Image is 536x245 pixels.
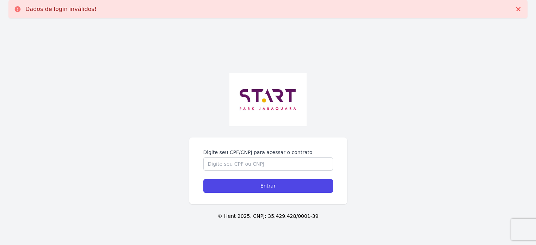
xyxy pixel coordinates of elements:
label: Digite seu CPF/CNPJ para acessar o contrato [203,149,333,156]
input: Digite seu CPF ou CNPJ [203,157,333,171]
input: Entrar [203,179,333,193]
img: Captura%20de%20tela%202025-07-04%20162855.jpg [229,73,307,126]
p: © Hent 2025. CNPJ: 35.429.428/0001-39 [11,213,525,220]
p: Dados de login inválidos! [25,6,97,13]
